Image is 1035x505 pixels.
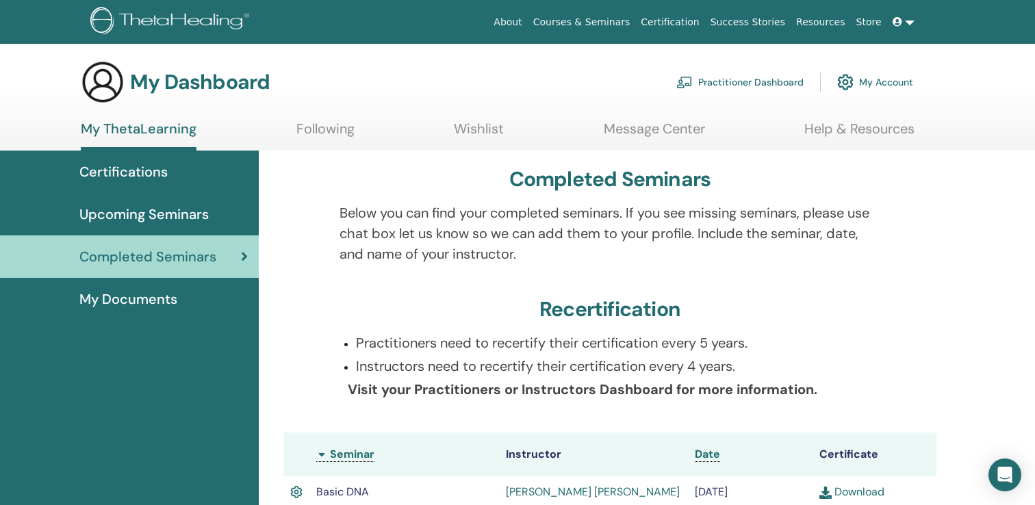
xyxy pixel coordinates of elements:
b: Visit your Practitioners or Instructors Dashboard for more information. [348,380,817,398]
a: My Account [837,67,913,97]
h3: Recertification [539,297,680,322]
a: Success Stories [705,10,791,35]
a: My ThetaLearning [81,120,196,151]
a: Wishlist [454,120,504,147]
img: download.svg [819,487,832,499]
p: Instructors need to recertify their certification every 4 years. [356,356,880,376]
a: Following [296,120,355,147]
img: logo.png [90,7,254,38]
img: Active Certificate [290,483,303,501]
a: Practitioner Dashboard [676,67,804,97]
a: Store [851,10,887,35]
a: Courses & Seminars [528,10,636,35]
a: Date [695,447,720,462]
span: Certifications [79,161,168,182]
span: Basic DNA [316,484,369,499]
a: Certification [635,10,704,35]
p: Practitioners need to recertify their certification every 5 years. [356,333,880,353]
a: About [488,10,527,35]
a: Help & Resources [804,120,915,147]
th: Instructor [499,432,689,476]
th: Certificate [813,432,936,476]
h3: My Dashboard [130,70,270,94]
img: generic-user-icon.jpg [81,60,125,104]
a: Download [819,484,884,499]
span: Completed Seminars [79,246,216,267]
div: Open Intercom Messenger [988,458,1021,491]
img: cog.svg [837,70,854,94]
a: Resources [791,10,851,35]
h3: Completed Seminars [509,167,711,192]
p: Below you can find your completed seminars. If you see missing seminars, please use chat box let ... [340,203,880,264]
a: Message Center [604,120,705,147]
a: [PERSON_NAME] [PERSON_NAME] [506,484,680,499]
img: chalkboard-teacher.svg [676,76,693,88]
span: Upcoming Seminars [79,204,209,224]
span: My Documents [79,289,177,309]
